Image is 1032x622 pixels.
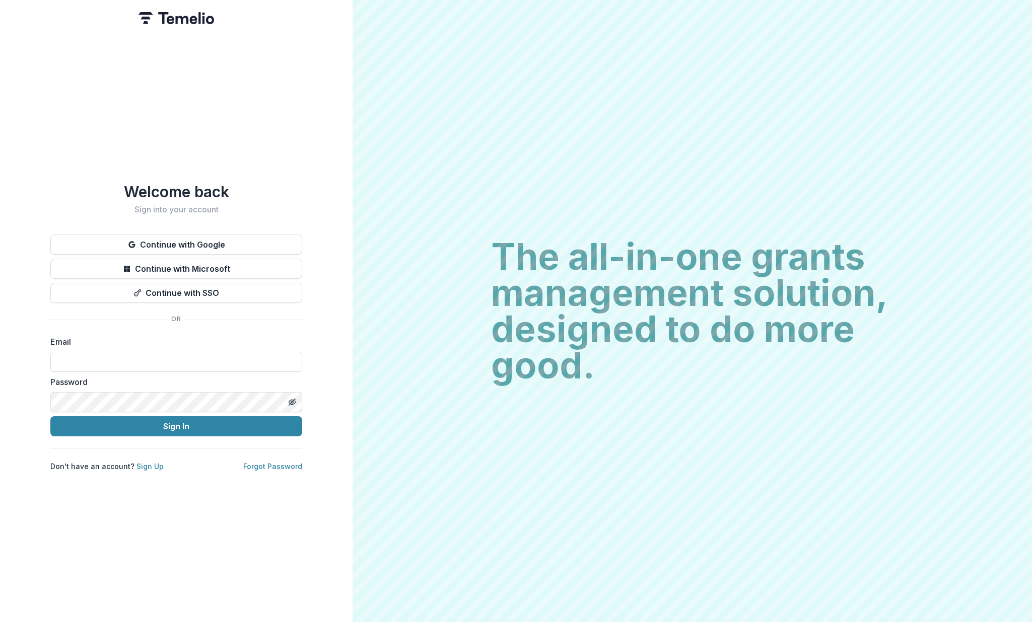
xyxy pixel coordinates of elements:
[50,416,302,436] button: Sign In
[139,12,214,24] img: Temelio
[284,394,300,410] button: Toggle password visibility
[50,205,302,214] h2: Sign into your account
[50,259,302,279] button: Continue with Microsoft
[50,461,164,472] p: Don't have an account?
[50,283,302,303] button: Continue with SSO
[50,183,302,201] h1: Welcome back
[136,462,164,471] a: Sign Up
[50,336,296,348] label: Email
[50,235,302,255] button: Continue with Google
[243,462,302,471] a: Forgot Password
[50,376,296,388] label: Password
